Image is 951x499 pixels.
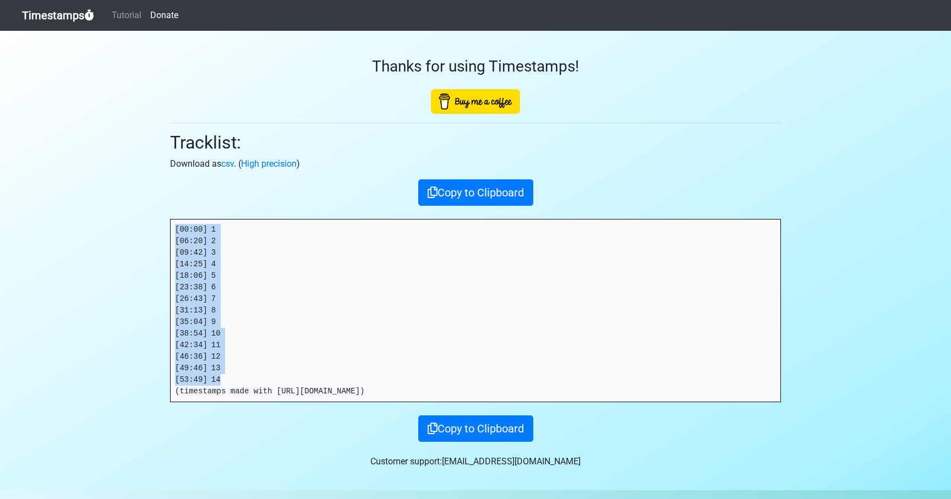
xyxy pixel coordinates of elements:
button: Copy to Clipboard [418,415,533,442]
button: Copy to Clipboard [418,179,533,206]
iframe: Drift Widget Chat Controller [896,444,938,486]
a: High precision [241,158,297,169]
a: Timestamps [22,4,94,26]
pre: [00:00] 1 [06:20] 2 [09:42] 3 [14:25] 4 [18:06] 5 [23:38] 6 [26:43] 7 [31:13] 8 [35:04] 9 [38:54]... [171,220,780,402]
h2: Tracklist: [170,132,781,153]
p: Download as . ( ) [170,157,781,171]
a: Donate [146,4,183,26]
a: Tutorial [107,4,146,26]
h3: Thanks for using Timestamps! [170,57,781,76]
img: Buy Me A Coffee [431,89,520,114]
a: csv [221,158,234,169]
